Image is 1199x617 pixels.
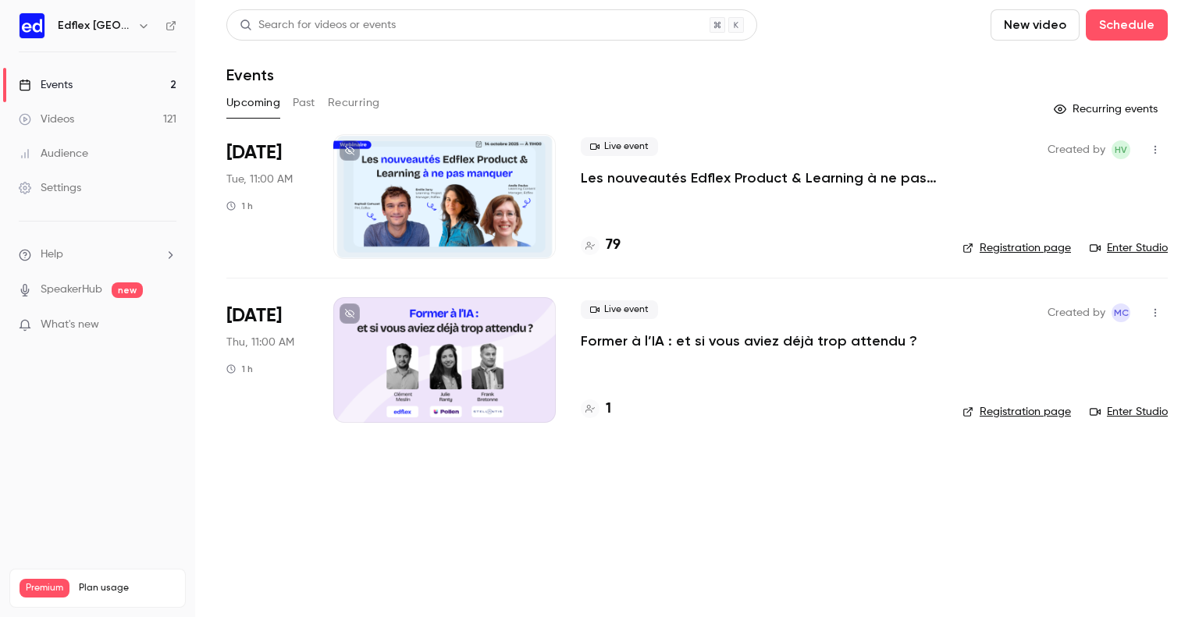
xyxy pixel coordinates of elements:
[328,90,380,115] button: Recurring
[19,146,88,161] div: Audience
[606,399,611,420] h4: 1
[226,297,308,422] div: Nov 6 Thu, 11:00 AM (Europe/Paris)
[581,235,621,256] a: 79
[1115,140,1127,159] span: HV
[19,112,74,127] div: Videos
[1048,140,1105,159] span: Created by
[20,579,69,597] span: Premium
[226,90,280,115] button: Upcoming
[226,200,253,212] div: 1 h
[79,582,176,594] span: Plan usage
[226,363,253,375] div: 1 h
[1047,97,1168,122] button: Recurring events
[158,318,176,332] iframe: Noticeable Trigger
[581,399,611,420] a: 1
[293,90,315,115] button: Past
[112,282,143,298] span: new
[240,17,396,34] div: Search for videos or events
[606,235,621,256] h4: 79
[19,180,81,196] div: Settings
[581,300,658,319] span: Live event
[41,282,102,298] a: SpeakerHub
[1090,240,1168,256] a: Enter Studio
[581,168,937,187] a: Les nouveautés Edflex Product & Learning à ne pas manquer
[1086,9,1168,41] button: Schedule
[226,303,282,328] span: [DATE]
[1114,303,1129,322] span: MC
[581,137,658,156] span: Live event
[41,246,63,263] span: Help
[226,172,293,187] span: Tue, 11:00 AM
[1048,303,1105,322] span: Created by
[1090,404,1168,420] a: Enter Studio
[1112,303,1130,322] span: Manon Cousin
[226,134,308,259] div: Oct 14 Tue, 11:00 AM (Europe/Paris)
[58,18,131,34] h6: Edflex [GEOGRAPHIC_DATA]
[226,140,282,165] span: [DATE]
[962,240,1071,256] a: Registration page
[226,335,294,350] span: Thu, 11:00 AM
[19,77,73,93] div: Events
[41,317,99,333] span: What's new
[581,332,917,350] a: Former à l’IA : et si vous aviez déjà trop attendu ?
[226,66,274,84] h1: Events
[991,9,1080,41] button: New video
[19,246,176,263] li: help-dropdown-opener
[962,404,1071,420] a: Registration page
[1112,140,1130,159] span: Hélène VENTURINI
[20,13,44,38] img: Edflex France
